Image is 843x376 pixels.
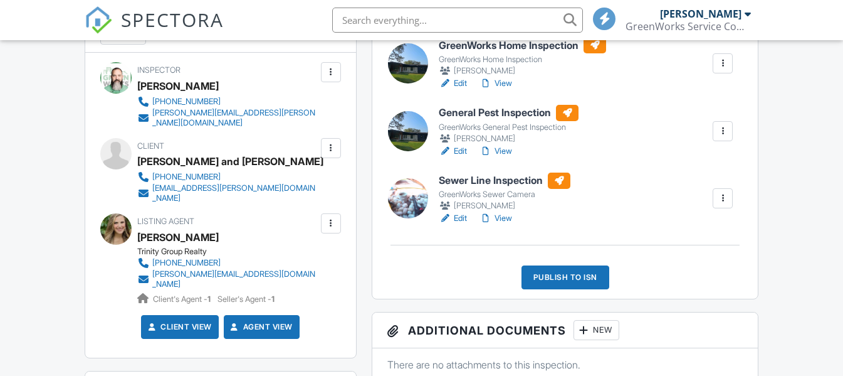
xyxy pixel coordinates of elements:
[137,183,318,203] a: [EMAIL_ADDRESS][PERSON_NAME][DOMAIN_NAME]
[626,20,751,33] div: GreenWorks Service Company
[439,212,467,225] a: Edit
[439,200,570,212] div: [PERSON_NAME]
[660,8,741,20] div: [PERSON_NAME]
[439,37,606,77] a: GreenWorks Home Inspection GreenWorks Home Inspection [PERSON_NAME]
[85,6,112,34] img: The Best Home Inspection Software - Spectora
[439,122,579,132] div: GreenWorks General Pest Inspection
[152,258,221,268] div: [PHONE_NUMBER]
[217,294,275,304] span: Seller's Agent -
[137,269,318,289] a: [PERSON_NAME][EMAIL_ADDRESS][DOMAIN_NAME]
[137,141,164,151] span: Client
[479,212,512,225] a: View
[439,190,570,200] div: GreenWorks Sewer Camera
[137,77,219,95] div: [PERSON_NAME]
[479,77,512,90] a: View
[479,145,512,158] a: View
[152,97,221,107] div: [PHONE_NUMBER]
[521,266,609,289] div: Publish to ISN
[387,358,743,372] p: There are no attachments to this inspection.
[372,313,758,348] h3: Additional Documents
[145,321,212,333] a: Client View
[137,152,323,171] div: [PERSON_NAME] and [PERSON_NAME]
[152,108,318,128] div: [PERSON_NAME][EMAIL_ADDRESS][PERSON_NAME][DOMAIN_NAME]
[137,108,318,128] a: [PERSON_NAME][EMAIL_ADDRESS][PERSON_NAME][DOMAIN_NAME]
[207,294,211,304] strong: 1
[137,228,219,247] div: [PERSON_NAME]
[137,257,318,269] a: [PHONE_NUMBER]
[573,320,619,340] div: New
[137,95,318,108] a: [PHONE_NUMBER]
[121,6,224,33] span: SPECTORA
[137,171,318,183] a: [PHONE_NUMBER]
[439,145,467,158] a: Edit
[439,132,579,145] div: [PERSON_NAME]
[439,105,579,145] a: General Pest Inspection GreenWorks General Pest Inspection [PERSON_NAME]
[137,217,194,226] span: Listing Agent
[228,321,293,333] a: Agent View
[153,294,212,304] span: Client's Agent -
[439,173,570,213] a: Sewer Line Inspection GreenWorks Sewer Camera [PERSON_NAME]
[439,105,579,121] h6: General Pest Inspection
[152,183,318,203] div: [EMAIL_ADDRESS][PERSON_NAME][DOMAIN_NAME]
[439,37,606,53] h6: GreenWorks Home Inspection
[332,8,583,33] input: Search everything...
[137,65,181,75] span: Inspector
[439,55,606,65] div: GreenWorks Home Inspection
[439,77,467,90] a: Edit
[152,172,221,182] div: [PHONE_NUMBER]
[85,17,224,43] a: SPECTORA
[439,173,570,189] h6: Sewer Line Inspection
[271,294,275,304] strong: 1
[152,269,318,289] div: [PERSON_NAME][EMAIL_ADDRESS][DOMAIN_NAME]
[439,65,606,77] div: [PERSON_NAME]
[137,247,328,257] div: Trinity Group Realty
